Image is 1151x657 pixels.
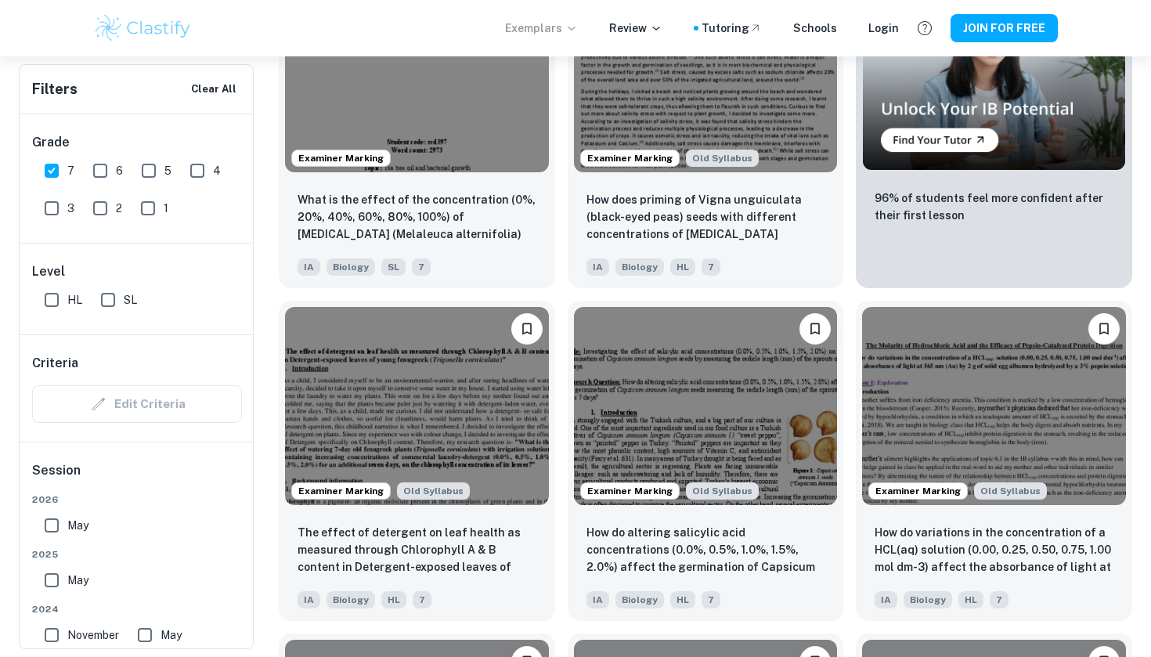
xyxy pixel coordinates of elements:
[298,258,320,276] span: IA
[686,150,759,167] span: Old Syllabus
[327,591,375,608] span: Biology
[292,484,390,498] span: Examiner Marking
[586,591,609,608] span: IA
[397,482,470,500] div: Starting from the May 2025 session, the Biology IA requirements have changed. It's OK to refer to...
[67,162,74,179] span: 7
[615,258,664,276] span: Biology
[187,78,240,101] button: Clear All
[381,591,406,608] span: HL
[412,258,431,276] span: 7
[586,258,609,276] span: IA
[511,313,543,345] button: Please log in to bookmark exemplars
[32,385,242,423] div: Criteria filters are unavailable when searching by topic
[702,258,720,276] span: 7
[609,20,662,37] p: Review
[32,133,242,152] h6: Grade
[686,482,759,500] div: Starting from the May 2025 session, the Biology IA requirements have changed. It's OK to refer to...
[285,307,549,504] img: Biology IA example thumbnail: The effect of detergent on leaf health a
[32,78,78,100] h6: Filters
[213,162,221,179] span: 4
[875,524,1113,577] p: How do variations in the concentration of a HCL(aq) solution (0.00, 0.25, 0.50, 0.75, 1.00 mol dm...
[862,307,1126,504] img: Biology IA example thumbnail: How do variations in the concentration o
[615,591,664,608] span: Biology
[951,14,1058,42] button: JOIN FOR FREE
[586,191,825,244] p: How does priming of Vigna unguiculata (black-eyed peas) seeds with different concentrations of as...
[67,572,88,589] span: May
[161,626,182,644] span: May
[116,200,122,217] span: 2
[868,20,899,37] a: Login
[32,461,242,493] h6: Session
[793,20,837,37] a: Schools
[67,200,74,217] span: 3
[581,151,679,165] span: Examiner Marking
[93,13,193,44] img: Clastify logo
[670,591,695,608] span: HL
[869,484,967,498] span: Examiner Marking
[413,591,431,608] span: 7
[298,524,536,577] p: The effect of detergent on leaf health as measured through Chlorophyll A & B content in Detergent...
[298,191,536,244] p: What is the effect of the concentration (0%, 20%, 40%, 60%, 80%, 100%) of tea tree (Melaleuca alt...
[581,484,679,498] span: Examiner Marking
[974,482,1047,500] span: Old Syllabus
[1088,313,1120,345] button: Please log in to bookmark exemplars
[292,151,390,165] span: Examiner Marking
[574,307,838,504] img: Biology IA example thumbnail: How do altering salicylic acid concentra
[327,258,375,276] span: Biology
[990,591,1008,608] span: 7
[875,190,1113,224] p: 96% of students feel more confident after their first lesson
[505,20,578,37] p: Exemplars
[279,301,555,620] a: Examiner MarkingStarting from the May 2025 session, the Biology IA requirements have changed. It'...
[116,162,123,179] span: 6
[686,482,759,500] span: Old Syllabus
[856,301,1132,620] a: Examiner MarkingStarting from the May 2025 session, the Biology IA requirements have changed. It'...
[875,591,897,608] span: IA
[904,591,952,608] span: Biology
[124,291,137,309] span: SL
[568,301,844,620] a: Examiner MarkingStarting from the May 2025 session, the Biology IA requirements have changed. It'...
[702,591,720,608] span: 7
[799,313,831,345] button: Please log in to bookmark exemplars
[974,482,1047,500] div: Starting from the May 2025 session, the Biology IA requirements have changed. It's OK to refer to...
[686,150,759,167] div: Starting from the May 2025 session, the Biology IA requirements have changed. It's OK to refer to...
[32,493,242,507] span: 2026
[32,602,242,616] span: 2024
[164,162,171,179] span: 5
[32,262,242,281] h6: Level
[32,547,242,561] span: 2025
[911,15,938,42] button: Help and Feedback
[702,20,762,37] a: Tutoring
[670,258,695,276] span: HL
[381,258,406,276] span: SL
[958,591,983,608] span: HL
[32,354,78,373] h6: Criteria
[67,517,88,534] span: May
[397,482,470,500] span: Old Syllabus
[586,524,825,577] p: How do altering salicylic acid concentrations (0.0%, 0.5%, 1.0%, 1.5%, 2.0%) affect the germinati...
[67,291,82,309] span: HL
[67,626,119,644] span: November
[164,200,168,217] span: 1
[298,591,320,608] span: IA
